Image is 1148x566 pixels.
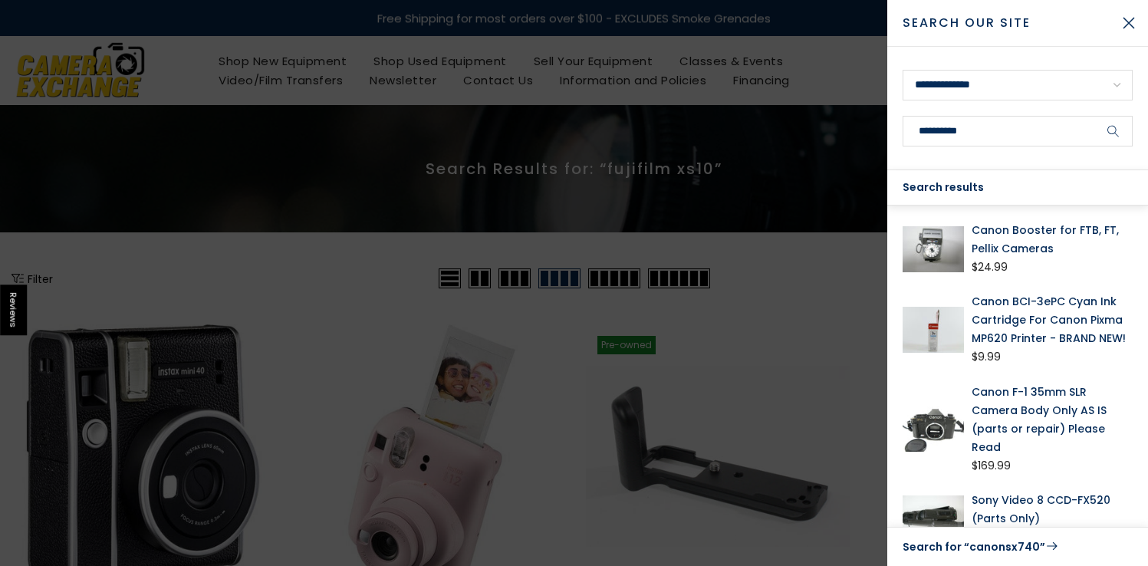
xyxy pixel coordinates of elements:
a: Sony Video 8 CCD-FX520 (Parts Only) [972,491,1133,528]
a: Search for “canonsx740” [903,537,1133,557]
span: Search Our Site [903,14,1110,32]
img: Canon BCI-3ePC Cyan Ink Cartridge For Canon Pixma MP620 Printer - BRAND NEW! Ink Jet Cartridges C... [903,292,964,367]
div: $9.99 [972,347,1001,367]
img: Canon Booster for FTB, FT, Pellix Cameras Other Items Canon 050150235 [903,221,964,277]
a: Canon BCI-3ePC Cyan Ink Cartridge For Canon Pixma MP620 Printer - BRAND NEW! [972,292,1133,347]
div: $169.99 [972,456,1011,476]
a: Canon Booster for FTB, FT, Pellix Cameras [972,221,1133,258]
img: Canon F-1 35mm SLR Camera Body Only AS IS (parts or repair) Please Read 35mm Film Cameras - 35mm ... [903,383,964,475]
div: Search results [887,170,1148,206]
img: Sony Video 8 CCD-FX520 (Parts Only) Video Equipment - Camcorders Sony 52373104 [903,491,964,547]
div: $24.99 [972,258,1008,277]
button: Close Search [1110,4,1148,42]
a: Canon F-1 35mm SLR Camera Body Only AS IS (parts or repair) Please Read [972,383,1133,456]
